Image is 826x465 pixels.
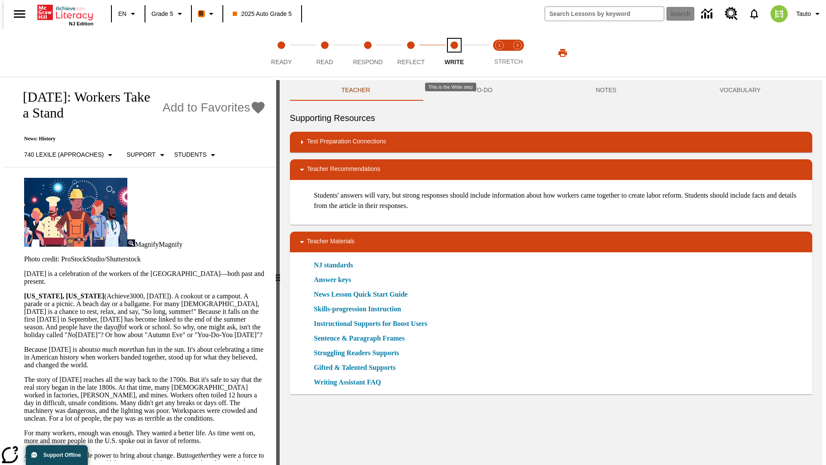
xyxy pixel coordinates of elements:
button: Stretch Read step 1 of 2 [487,29,512,77]
text: 1 [498,43,500,47]
button: Stretch Respond step 2 of 2 [505,29,530,77]
a: Data Center [696,2,720,26]
a: News Lesson Quick Start Guide, Will open in new browser window or tab [314,289,408,300]
p: Test Preparation Connections [307,137,386,147]
a: Skills-progression Instruction, Will open in new browser window or tab [314,304,401,314]
em: No [68,331,76,338]
h1: [DATE]: Workers Take a Stand [14,89,158,121]
text: 2 [516,43,518,47]
a: Sentence & Paragraph Frames, Will open in new browser window or tab [314,333,405,344]
div: Instructional Panel Tabs [290,80,812,101]
a: Answer keys, Will open in new browser window or tab [314,275,351,285]
em: together [186,452,209,459]
span: Magnify [159,241,182,248]
div: activity [280,80,823,465]
button: Select Student [171,147,222,163]
div: This is the Write step [425,83,476,91]
span: Add to Favorites [163,101,250,115]
span: Ready [271,59,292,65]
input: search field [545,7,664,21]
button: Ready step 1 of 5 [256,29,306,77]
p: For many workers, enough was enough. They wanted a better life. As time went on, more and more pe... [24,429,266,445]
span: B [199,8,203,19]
p: (Achieve3000, [DATE]). A cookout or a campout. A parade or a picnic. A beach day or a ballgame. F... [24,292,266,339]
button: Write step 5 of 5 [429,29,479,77]
div: Teacher Recommendations [290,159,812,180]
a: Writing Assistant FAQ [314,377,386,387]
span: Respond [353,59,382,65]
a: Resource Center, Will open in new tab [720,2,743,25]
button: Support Offline [26,445,88,465]
button: Read step 2 of 5 [299,29,349,77]
a: Gifted & Talented Supports [314,363,401,373]
em: off [114,323,121,331]
button: Select a new avatar [765,3,793,25]
h6: Supporting Resources [290,111,812,125]
div: Test Preparation Connections [290,132,812,152]
span: Read [316,59,333,65]
strong: [US_STATE], [US_STATE] [24,292,104,300]
div: Teacher Materials [290,232,812,252]
span: NJ Edition [69,21,93,26]
div: Home [37,3,93,26]
p: The story of [DATE] reaches all the way back to the 1700s. But it's safe to say that the real sto... [24,376,266,422]
img: A banner with a blue background shows an illustrated row of diverse men and women dressed in clot... [24,178,127,247]
p: Students' answers will vary, but strong responses should include information about how workers ca... [314,190,805,211]
p: Students [174,150,206,159]
p: Support [126,150,155,159]
a: Instructional Supports for Boost Users, Will open in new browser window or tab [314,319,428,329]
p: Teacher Recommendations [307,164,380,175]
em: so much more [94,346,133,353]
button: Grade: Grade 5, Select a grade [148,6,188,22]
button: Scaffolds, Support [123,147,170,163]
button: Language: EN, Select a language [114,6,142,22]
button: TO-DO [422,80,544,101]
span: Reflect [398,59,425,65]
p: News: History [14,136,266,142]
p: Photo credit: ProStockStudio/Shutterstock [24,255,266,263]
span: Support Offline [43,452,81,458]
span: Tauto [796,9,811,19]
span: Magnify [135,241,159,248]
button: Print [549,45,576,61]
span: Write [444,59,464,65]
button: Open side menu [7,1,32,27]
button: NOTES [544,80,668,101]
button: Select Lexile, 740 Lexile (Approaches) [21,147,119,163]
span: STRETCH [494,58,523,65]
p: [DATE] is a celebration of the workers of the [GEOGRAPHIC_DATA]—both past and present. [24,270,266,285]
p: 740 Lexile (Approaches) [24,150,104,159]
button: Reflect step 4 of 5 [386,29,436,77]
p: Because [DATE] is about than fun in the sun. It's about celebrating a time in American history wh... [24,346,266,369]
button: Add to Favorites - Labor Day: Workers Take a Stand [163,100,266,115]
div: reading [3,80,276,461]
span: 2025 Auto Grade 5 [233,9,292,19]
a: Notifications [743,3,765,25]
span: EN [118,9,126,19]
p: Teacher Materials [307,237,355,247]
div: Press Enter or Spacebar and then press right and left arrow keys to move the slider [276,80,280,465]
button: Respond step 3 of 5 [343,29,393,77]
a: Struggling Readers Supports [314,348,404,358]
span: Grade 5 [151,9,173,19]
button: Teacher [290,80,422,101]
a: NJ standards [314,260,358,270]
img: Magnify [127,239,135,247]
button: Boost Class color is orange. Change class color [194,6,220,22]
img: avatar image [771,5,788,22]
button: VOCABULARY [668,80,812,101]
button: Profile/Settings [793,6,826,22]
